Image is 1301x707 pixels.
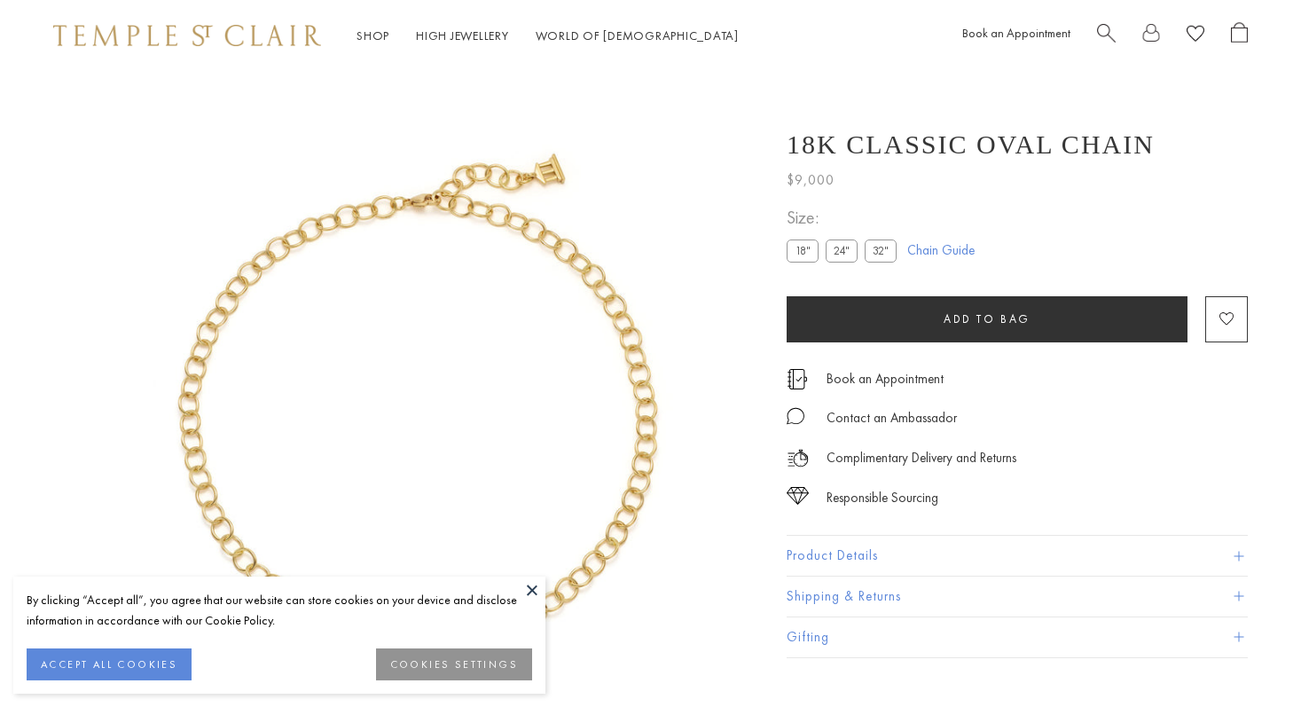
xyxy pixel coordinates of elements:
button: ACCEPT ALL COOKIES [27,648,192,680]
span: Add to bag [944,311,1031,326]
p: Complimentary Delivery and Returns [827,447,1016,469]
div: By clicking “Accept all”, you agree that our website can store cookies on your device and disclos... [27,590,532,631]
label: 18" [787,240,819,262]
img: icon_delivery.svg [787,447,809,469]
a: ShopShop [357,27,389,43]
button: Gifting [787,617,1248,657]
a: Search [1097,22,1116,50]
button: Add to bag [787,296,1187,342]
a: View Wishlist [1187,22,1204,50]
div: Responsible Sourcing [827,487,938,509]
a: World of [DEMOGRAPHIC_DATA]World of [DEMOGRAPHIC_DATA] [536,27,739,43]
a: Open Shopping Bag [1231,22,1248,50]
button: Product Details [787,536,1248,576]
img: icon_sourcing.svg [787,487,809,505]
div: Contact an Ambassador [827,407,957,429]
a: Chain Guide [907,240,975,260]
button: COOKIES SETTINGS [376,648,532,680]
img: MessageIcon-01_2.svg [787,407,804,425]
label: 24" [826,240,858,262]
img: Temple St. Clair [53,25,321,46]
nav: Main navigation [357,25,739,47]
a: High JewelleryHigh Jewellery [416,27,509,43]
label: 32" [865,240,897,262]
span: $9,000 [787,169,835,192]
img: icon_appointment.svg [787,369,808,389]
h1: 18K Classic Oval Chain [787,130,1155,160]
iframe: Gorgias live chat messenger [1212,624,1283,689]
span: Size: [787,203,904,232]
button: Shipping & Returns [787,577,1248,617]
a: Book an Appointment [962,25,1070,41]
a: Book an Appointment [827,369,944,389]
